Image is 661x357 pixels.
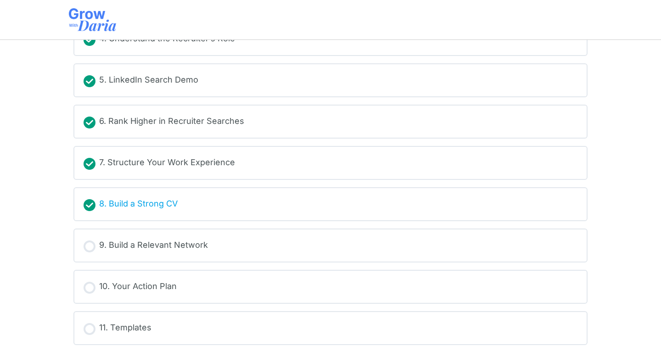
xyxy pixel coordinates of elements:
div: Completed [84,117,95,128]
div: Not started [84,323,95,335]
div: Not started [84,282,95,294]
div: 10. Your Action Plan [99,280,177,294]
div: 5. LinkedIn Search Demo [99,73,198,87]
div: Completed [84,158,95,170]
div: 7. Structure Your Work Experience [99,156,235,170]
div: 6. Rank Higher in Recruiter Searches [99,115,244,128]
div: Completed [84,199,95,211]
div: Completed [84,75,95,87]
a: Completed 7. Structure Your Work Experience [84,156,577,170]
a: Completed 5. LinkedIn Search Demo [84,73,577,87]
a: Not started 10. Your Action Plan [84,280,577,294]
div: 11. Templates [99,321,151,335]
a: Not started 9. Build a Relevant Network [84,239,577,252]
a: Completed 8. Build a Strong CV [84,197,577,211]
div: 8. Build a Strong CV [99,197,178,211]
div: Not started [84,240,95,252]
a: Not started 11. Templates [84,321,577,335]
div: 9. Build a Relevant Network [99,239,208,252]
a: Completed 6. Rank Higher in Recruiter Searches [84,115,577,128]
